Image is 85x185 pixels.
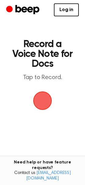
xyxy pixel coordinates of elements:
[11,74,74,82] p: Tap to Record.
[4,171,81,181] span: Contact us
[54,3,79,16] a: Log in
[6,4,41,16] a: Beep
[33,91,52,110] img: Beep Logo
[11,39,74,69] h1: Record a Voice Note for Docs
[26,171,71,181] a: [EMAIL_ADDRESS][DOMAIN_NAME]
